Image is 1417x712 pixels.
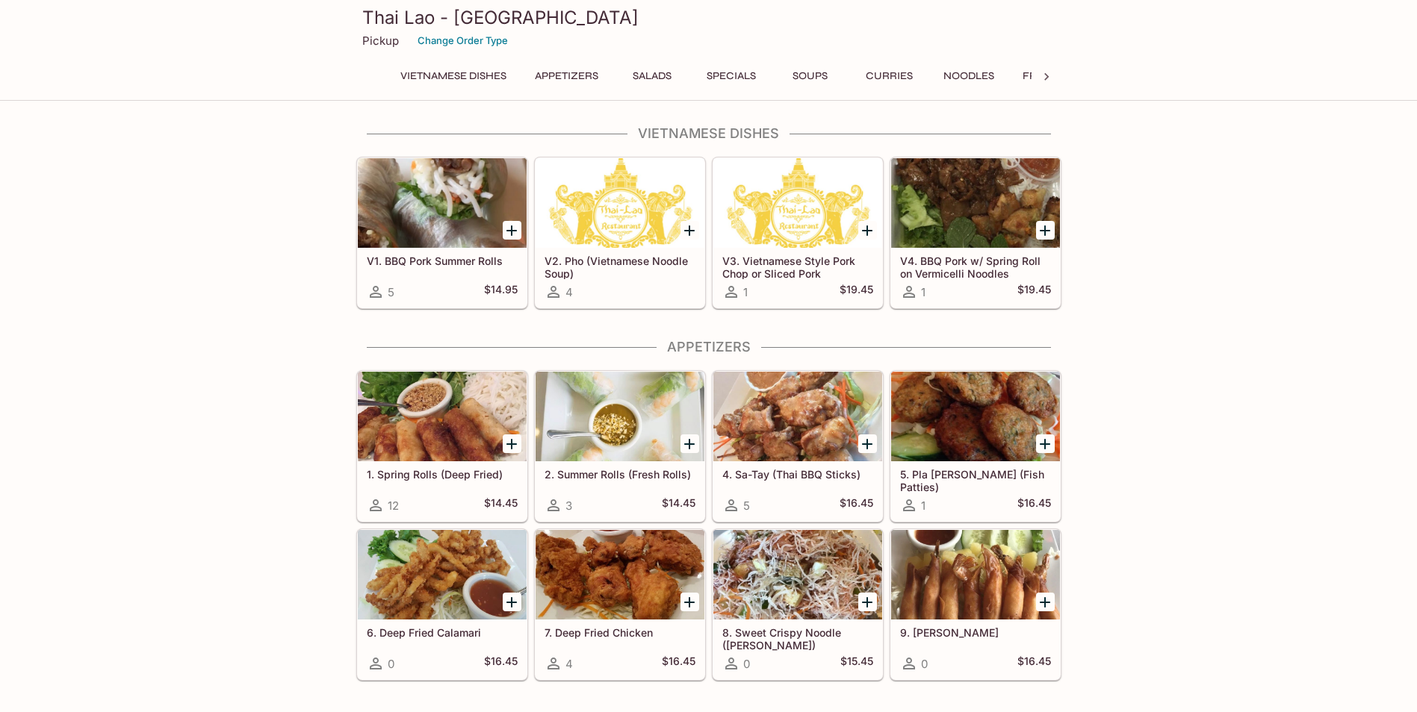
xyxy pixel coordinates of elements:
[900,254,1051,279] h5: V4. BBQ Pork w/ Spring Roll on Vermicelli Noodles
[713,530,882,619] div: 8. Sweet Crispy Noodle (Mee-Krob)
[921,657,928,671] span: 0
[891,372,1060,461] div: 5. Pla Tod Mun (Fish Patties)
[565,285,573,299] span: 4
[392,66,515,87] button: Vietnamese Dishes
[662,655,695,672] h5: $16.45
[565,657,573,671] span: 4
[536,372,704,461] div: 2. Summer Rolls (Fresh Rolls)
[362,6,1055,29] h3: Thai Lao - [GEOGRAPHIC_DATA]
[713,158,882,248] div: V3. Vietnamese Style Pork Chop or Sliced Pork
[722,626,873,651] h5: 8. Sweet Crispy Noodle ([PERSON_NAME])
[722,254,873,279] h5: V3. Vietnamese Style Pork Chop or Sliced Pork
[858,434,877,453] button: Add 4. Sa-Tay (Thai BBQ Sticks)
[891,530,1060,619] div: 9. Kung Tod
[900,626,1051,639] h5: 9. [PERSON_NAME]
[840,283,873,301] h5: $19.45
[935,66,1002,87] button: Noodles
[358,530,527,619] div: 6. Deep Fried Calamari
[357,157,527,308] a: V1. BBQ Pork Summer Rolls5$14.95
[743,285,748,299] span: 1
[1017,496,1051,514] h5: $16.45
[503,434,521,453] button: Add 1. Spring Rolls (Deep Fried)
[545,254,695,279] h5: V2. Pho (Vietnamese Noodle Soup)
[367,254,518,267] h5: V1. BBQ Pork Summer Rolls
[527,66,607,87] button: Appetizers
[358,372,527,461] div: 1. Spring Rolls (Deep Fried)
[362,34,399,48] p: Pickup
[713,157,883,308] a: V3. Vietnamese Style Pork Chop or Sliced Pork1$19.45
[535,371,705,522] a: 2. Summer Rolls (Fresh Rolls)3$14.45
[357,371,527,522] a: 1. Spring Rolls (Deep Fried)12$14.45
[357,529,527,680] a: 6. Deep Fried Calamari0$16.45
[388,285,394,299] span: 5
[698,66,765,87] button: Specials
[890,529,1061,680] a: 9. [PERSON_NAME]0$16.45
[743,499,750,513] span: 5
[388,657,394,671] span: 0
[1036,221,1055,240] button: Add V4. BBQ Pork w/ Spring Roll on Vermicelli Noodles
[713,529,883,680] a: 8. Sweet Crispy Noodle ([PERSON_NAME])0$15.45
[1036,593,1055,611] button: Add 9. Kung Tod
[777,66,844,87] button: Soups
[680,221,699,240] button: Add V2. Pho (Vietnamese Noodle Soup)
[713,372,882,461] div: 4. Sa-Tay (Thai BBQ Sticks)
[891,158,1060,248] div: V4. BBQ Pork w/ Spring Roll on Vermicelli Noodles
[900,468,1051,493] h5: 5. Pla [PERSON_NAME] (Fish Patties)
[840,496,873,514] h5: $16.45
[858,221,877,240] button: Add V3. Vietnamese Style Pork Chop or Sliced Pork
[890,371,1061,522] a: 5. Pla [PERSON_NAME] (Fish Patties)1$16.45
[503,221,521,240] button: Add V1. BBQ Pork Summer Rolls
[890,157,1061,308] a: V4. BBQ Pork w/ Spring Roll on Vermicelli Noodles1$19.45
[358,158,527,248] div: V1. BBQ Pork Summer Rolls
[840,655,873,672] h5: $15.45
[356,125,1061,142] h4: Vietnamese Dishes
[535,157,705,308] a: V2. Pho (Vietnamese Noodle Soup)4
[565,499,572,513] span: 3
[535,529,705,680] a: 7. Deep Fried Chicken4$16.45
[484,496,518,514] h5: $14.45
[356,339,1061,355] h4: Appetizers
[484,655,518,672] h5: $16.45
[1014,66,1090,87] button: Fried Rice
[484,283,518,301] h5: $14.95
[367,468,518,481] h5: 1. Spring Rolls (Deep Fried)
[743,657,750,671] span: 0
[856,66,923,87] button: Curries
[662,496,695,514] h5: $14.45
[545,626,695,639] h5: 7. Deep Fried Chicken
[388,499,399,513] span: 12
[1017,655,1051,672] h5: $16.45
[680,593,699,611] button: Add 7. Deep Fried Chicken
[722,468,873,481] h5: 4. Sa-Tay (Thai BBQ Sticks)
[503,593,521,611] button: Add 6. Deep Fried Calamari
[618,66,686,87] button: Salads
[536,530,704,619] div: 7. Deep Fried Chicken
[921,499,925,513] span: 1
[921,285,925,299] span: 1
[858,593,877,611] button: Add 8. Sweet Crispy Noodle (Mee-Krob)
[680,434,699,453] button: Add 2. Summer Rolls (Fresh Rolls)
[536,158,704,248] div: V2. Pho (Vietnamese Noodle Soup)
[1017,283,1051,301] h5: $19.45
[367,626,518,639] h5: 6. Deep Fried Calamari
[713,371,883,522] a: 4. Sa-Tay (Thai BBQ Sticks)5$16.45
[1036,434,1055,453] button: Add 5. Pla Tod Mun (Fish Patties)
[545,468,695,481] h5: 2. Summer Rolls (Fresh Rolls)
[411,29,515,52] button: Change Order Type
